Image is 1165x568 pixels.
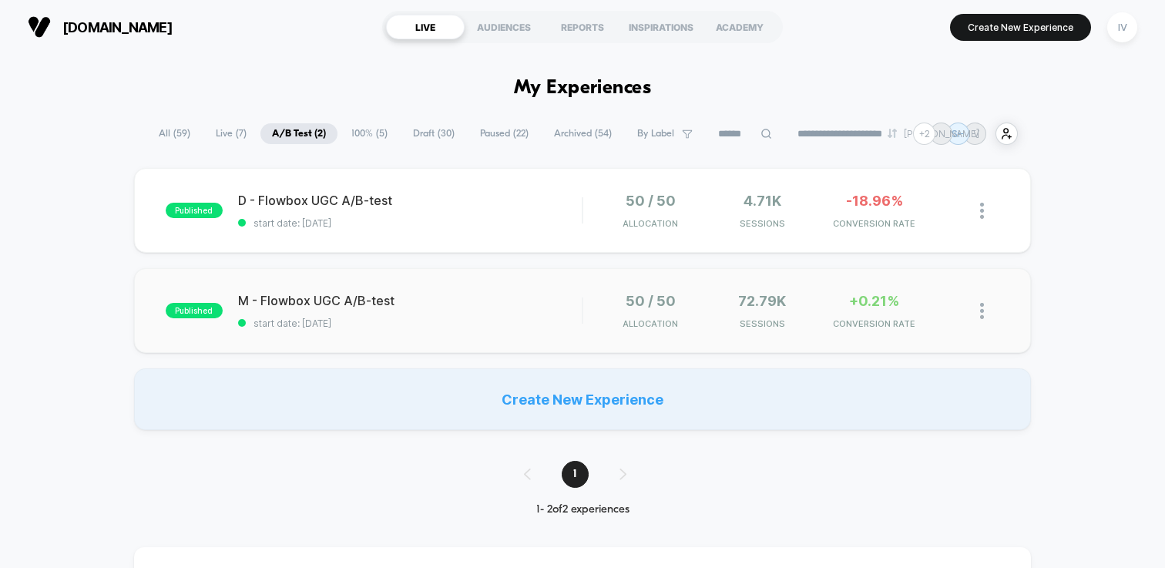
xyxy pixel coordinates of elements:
span: 50 / 50 [626,293,676,309]
button: IV [1103,12,1142,43]
div: IV [1107,12,1137,42]
span: M - Flowbox UGC A/B-test [238,293,582,308]
span: CONVERSION RATE [822,218,926,229]
span: +0.21% [849,293,899,309]
img: end [888,129,897,138]
div: REPORTS [543,15,622,39]
div: + 2 [913,123,935,145]
span: D - Flowbox UGC A/B-test [238,193,582,208]
button: [DOMAIN_NAME] [23,15,177,39]
span: start date: [DATE] [238,318,582,329]
span: 4.71k [744,193,781,209]
img: close [980,203,984,219]
button: Create New Experience [950,14,1091,41]
span: published [166,303,223,318]
span: Allocation [623,218,678,229]
span: -18.96% [846,193,903,209]
span: Sessions [710,318,814,329]
span: Paused ( 22 ) [468,123,540,144]
div: 1 - 2 of 2 experiences [509,503,657,516]
img: Visually logo [28,15,51,39]
span: Draft ( 30 ) [401,123,466,144]
span: Archived ( 54 ) [542,123,623,144]
span: start date: [DATE] [238,217,582,229]
p: [PERSON_NAME] [904,128,979,139]
div: INSPIRATIONS [622,15,700,39]
span: Live ( 7 ) [204,123,258,144]
span: All ( 59 ) [147,123,202,144]
span: 72.79k [738,293,786,309]
span: CONVERSION RATE [822,318,926,329]
span: Sessions [710,218,814,229]
span: 100% ( 5 ) [340,123,399,144]
h1: My Experiences [514,77,652,99]
span: 50 / 50 [626,193,676,209]
span: [DOMAIN_NAME] [62,19,173,35]
span: A/B Test ( 2 ) [260,123,337,144]
span: Allocation [623,318,678,329]
span: By Label [637,128,674,139]
div: LIVE [386,15,465,39]
span: published [166,203,223,218]
div: Create New Experience [134,368,1031,430]
div: AUDIENCES [465,15,543,39]
img: close [980,303,984,319]
div: ACADEMY [700,15,779,39]
span: 1 [562,461,589,488]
